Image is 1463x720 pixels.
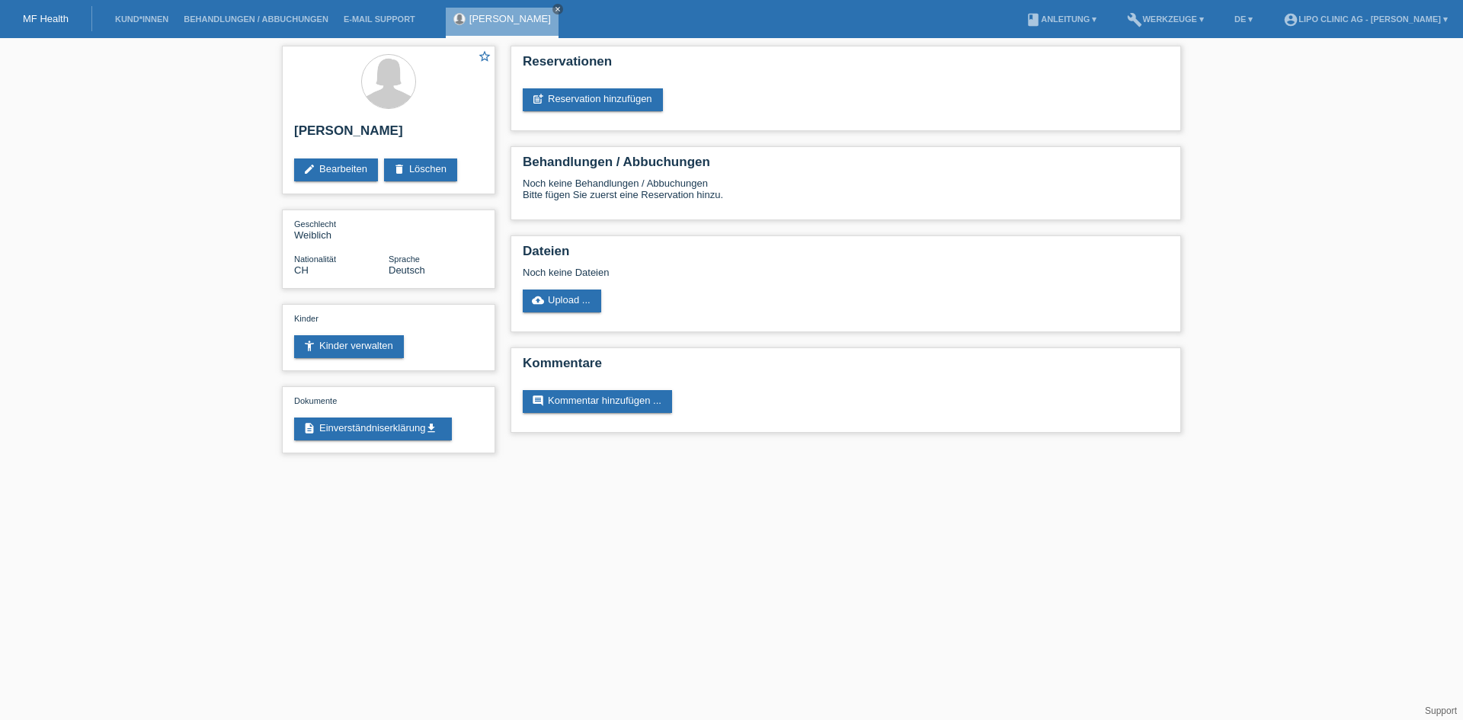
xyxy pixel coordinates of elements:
a: [PERSON_NAME] [469,13,551,24]
span: Schweiz [294,264,309,276]
i: account_circle [1283,12,1298,27]
h2: Dateien [523,244,1169,267]
i: book [1026,12,1041,27]
a: close [552,4,563,14]
a: Behandlungen / Abbuchungen [176,14,336,24]
div: Weiblich [294,218,389,241]
a: descriptionEinverständniserklärungget_app [294,418,452,440]
a: buildWerkzeuge ▾ [1119,14,1212,24]
span: Dokumente [294,396,337,405]
a: account_circleLIPO CLINIC AG - [PERSON_NAME] ▾ [1276,14,1455,24]
a: post_addReservation hinzufügen [523,88,663,111]
i: build [1127,12,1142,27]
a: Support [1425,706,1457,716]
i: accessibility_new [303,340,315,352]
div: Noch keine Behandlungen / Abbuchungen Bitte fügen Sie zuerst eine Reservation hinzu. [523,178,1169,212]
a: editBearbeiten [294,158,378,181]
i: close [554,5,562,13]
a: DE ▾ [1227,14,1260,24]
a: bookAnleitung ▾ [1018,14,1104,24]
i: get_app [425,422,437,434]
i: cloud_upload [532,294,544,306]
a: MF Health [23,13,69,24]
a: commentKommentar hinzufügen ... [523,390,672,413]
i: star_border [478,50,491,63]
i: comment [532,395,544,407]
span: Kinder [294,314,319,323]
div: Noch keine Dateien [523,267,988,278]
i: post_add [532,93,544,105]
a: Kund*innen [107,14,176,24]
a: star_border [478,50,491,66]
span: Sprache [389,254,420,264]
a: deleteLöschen [384,158,457,181]
a: accessibility_newKinder verwalten [294,335,404,358]
h2: Behandlungen / Abbuchungen [523,155,1169,178]
h2: Kommentare [523,356,1169,379]
span: Geschlecht [294,219,336,229]
h2: Reservationen [523,54,1169,77]
a: cloud_uploadUpload ... [523,290,601,312]
a: E-Mail Support [336,14,423,24]
h2: [PERSON_NAME] [294,123,483,146]
span: Nationalität [294,254,336,264]
i: edit [303,163,315,175]
i: delete [393,163,405,175]
span: Deutsch [389,264,425,276]
i: description [303,422,315,434]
